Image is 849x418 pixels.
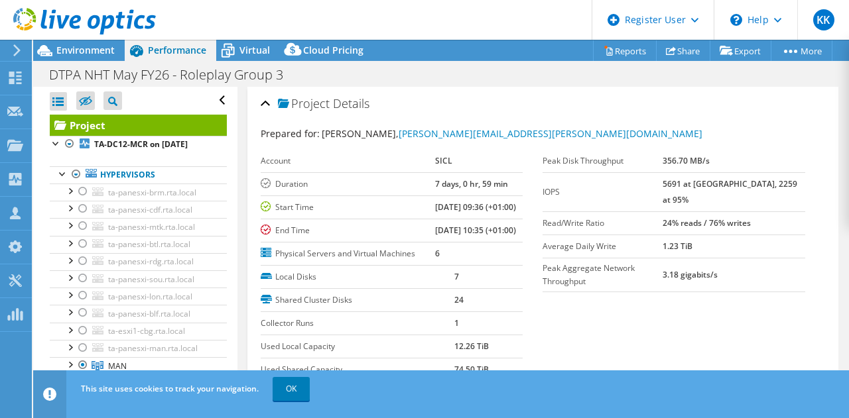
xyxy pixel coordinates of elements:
svg: \n [730,14,742,26]
span: ta-esxi1-cbg.rta.local [108,325,185,337]
b: 7 days, 0 hr, 59 min [435,178,508,189]
a: ta-panesxi-cdf.rta.local [50,201,227,218]
b: SICL [435,155,452,166]
a: ta-panesxi-man.rta.local [50,340,227,357]
label: IOPS [543,185,663,199]
span: ta-panesxi-cdf.rta.local [108,204,192,215]
span: ta-panesxi-lon.rta.local [108,291,192,302]
label: Collector Runs [261,317,455,330]
b: [DATE] 09:36 (+01:00) [435,201,516,213]
label: Duration [261,178,435,191]
label: Local Disks [261,270,455,284]
label: Used Local Capacity [261,340,455,353]
a: More [771,40,832,61]
b: 74.50 TiB [454,364,489,375]
a: ta-panesxi-mtk.rta.local [50,218,227,235]
span: ta-panesxi-man.rta.local [108,342,198,354]
label: Account [261,154,435,168]
b: 24% reads / 76% writes [663,217,751,229]
b: 1 [454,317,459,329]
span: This site uses cookies to track your navigation. [81,383,259,394]
span: ta-panesxi-blf.rta.local [108,308,190,319]
span: Project [278,97,330,111]
a: OK [273,377,310,401]
label: Peak Aggregate Network Throughput [543,262,663,288]
label: Shared Cluster Disks [261,293,455,307]
b: [DATE] 10:35 (+01:00) [435,225,516,236]
h1: DTPA NHT May FY26 - Roleplay Group 3 [43,68,304,82]
label: Used Shared Capacity [261,363,455,376]
a: Reports [593,40,657,61]
span: Cloud Pricing [303,44,363,56]
a: Project [50,115,227,136]
a: Export [710,40,771,61]
a: MAN 6.5 [50,357,227,386]
span: Environment [56,44,115,56]
a: Hypervisors [50,166,227,183]
label: Peak Disk Throughput [543,154,663,168]
span: KK [813,9,834,30]
label: Start Time [261,201,435,214]
span: ta-panesxi-mtk.rta.local [108,221,195,233]
b: 12.26 TiB [454,340,489,352]
label: Physical Servers and Virtual Machines [261,247,435,260]
a: ta-panesxi-btl.rta.local [50,236,227,253]
a: ta-panesxi-brm.rta.local [50,183,227,201]
label: End Time [261,224,435,237]
label: Average Daily Write [543,240,663,253]
a: ta-panesxi-blf.rta.local [50,305,227,322]
span: Virtual [239,44,270,56]
span: [PERSON_NAME], [322,127,702,140]
label: Prepared for: [261,127,320,140]
b: 1.23 TiB [663,240,692,252]
a: ta-panesxi-lon.rta.local [50,287,227,305]
span: ta-panesxi-btl.rta.local [108,238,190,250]
b: 24 [454,294,464,305]
span: ta-panesxi-rdg.rta.local [108,256,194,267]
b: 6 [435,248,440,259]
a: ta-esxi1-cbg.rta.local [50,323,227,340]
span: Performance [148,44,206,56]
label: Read/Write Ratio [543,217,663,230]
a: [PERSON_NAME][EMAIL_ADDRESS][PERSON_NAME][DOMAIN_NAME] [399,127,702,140]
b: 7 [454,271,459,282]
span: ta-panesxi-sou.rta.local [108,274,194,285]
a: ta-panesxi-sou.rta.local [50,270,227,287]
b: 3.18 gigabits/s [663,269,718,280]
span: MAN [DEMOGRAPHIC_DATA].5 [108,360,202,384]
b: 5691 at [GEOGRAPHIC_DATA], 2259 at 95% [663,178,797,205]
span: Details [333,95,369,111]
a: Share [656,40,710,61]
span: ta-panesxi-brm.rta.local [108,187,196,198]
a: ta-panesxi-rdg.rta.local [50,253,227,270]
a: TA-DC12-MCR on [DATE] [50,136,227,153]
b: TA-DC12-MCR on [DATE] [94,138,188,150]
b: 356.70 MB/s [663,155,710,166]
